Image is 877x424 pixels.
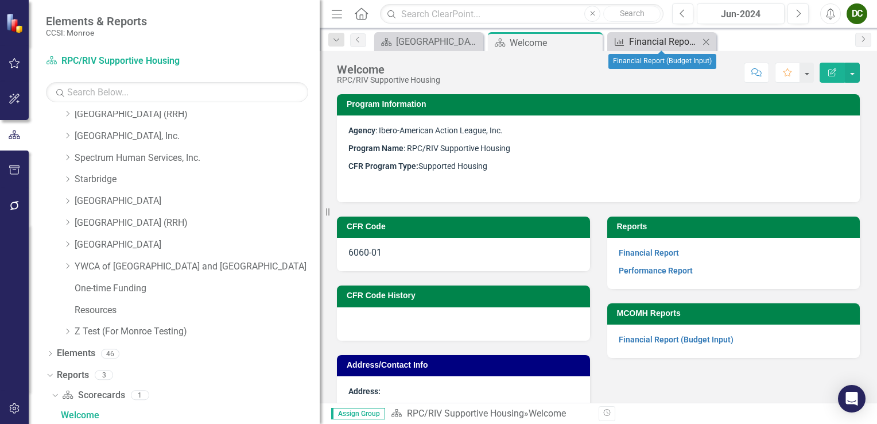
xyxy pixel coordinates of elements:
span: : Ibero-American Action League, Inc. [348,126,503,135]
h3: Reports [617,222,855,231]
div: Jun-2024 [701,7,781,21]
a: Scorecards [62,389,125,402]
a: Financial Report (Budget Input) [610,34,699,49]
div: Financial Report (Budget Input) [608,54,716,69]
h3: MCOMH Reports [617,309,855,318]
a: [GEOGRAPHIC_DATA], Inc. [75,130,320,143]
span: Elements & Reports [46,14,147,28]
small: CCSI: Monroe [46,28,147,37]
a: [GEOGRAPHIC_DATA] [75,195,320,208]
strong: Agency [348,126,375,135]
a: Starbridge [75,173,320,186]
a: Financial Report [619,248,679,257]
a: Performance Report [619,266,693,275]
img: ClearPoint Strategy [6,13,26,33]
div: Financial Report (Budget Input) [629,34,699,49]
a: [GEOGRAPHIC_DATA] (RRH) [75,217,320,230]
span: Search [620,9,645,18]
span: : RPC/RIV Supportive Housing [348,144,510,153]
a: Reports [57,369,89,382]
a: Spectrum Human Services, Inc. [75,152,320,165]
div: Welcome [510,36,600,50]
span: 6060-01 [348,247,382,258]
a: Z Test (For Monroe Testing) [75,325,320,338]
div: 3 [95,371,113,380]
a: RPC/RIV Supportive Housing [46,55,189,68]
div: Welcome [337,63,440,76]
button: Search [603,6,661,22]
a: Resources [75,304,320,317]
h3: CFR Code History [347,291,584,300]
div: RPC/RIV Supportive Housing [337,76,440,84]
strong: Address: [348,387,381,396]
a: [GEOGRAPHIC_DATA] (RRH) [75,108,320,121]
a: Financial Report (Budget Input) [619,335,734,344]
h3: CFR Code [347,222,584,231]
a: One-time Funding [75,282,320,295]
a: RPC/RIV Supportive Housing [407,408,524,419]
a: [GEOGRAPHIC_DATA] [377,34,480,49]
button: Jun-2024 [697,3,785,24]
div: » [391,407,590,421]
strong: CFR Program Type: [348,161,418,171]
span: Assign Group [331,408,385,419]
button: DC [847,3,867,24]
h3: Address/Contact Info [347,361,584,369]
h3: Program Information [347,100,854,109]
a: [GEOGRAPHIC_DATA] [75,238,320,252]
div: Welcome [529,408,566,419]
input: Search ClearPoint... [380,4,663,24]
input: Search Below... [46,82,308,102]
div: Welcome [61,410,320,421]
a: Elements [57,347,95,360]
div: Open Intercom Messenger [838,385,866,413]
a: YWCA of [GEOGRAPHIC_DATA] and [GEOGRAPHIC_DATA] [75,260,320,273]
div: 1 [131,391,149,400]
strong: Program Name [348,144,403,153]
span: Supported Housing [348,161,487,171]
div: [GEOGRAPHIC_DATA] [396,34,480,49]
div: 46 [101,349,119,359]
